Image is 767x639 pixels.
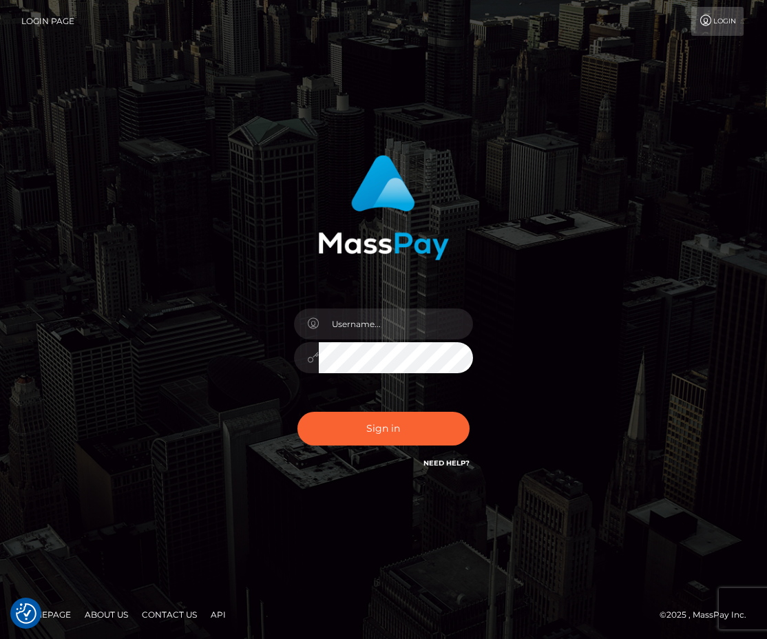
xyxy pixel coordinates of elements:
a: About Us [79,604,134,625]
a: API [205,604,231,625]
a: Contact Us [136,604,202,625]
input: Username... [319,308,473,339]
div: © 2025 , MassPay Inc. [660,607,757,622]
button: Consent Preferences [16,603,36,624]
a: Need Help? [423,459,470,468]
button: Sign in [297,412,470,446]
img: MassPay Login [318,155,449,260]
img: Revisit consent button [16,603,36,624]
a: Homepage [15,604,76,625]
a: Login [691,7,744,36]
a: Login Page [21,7,74,36]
